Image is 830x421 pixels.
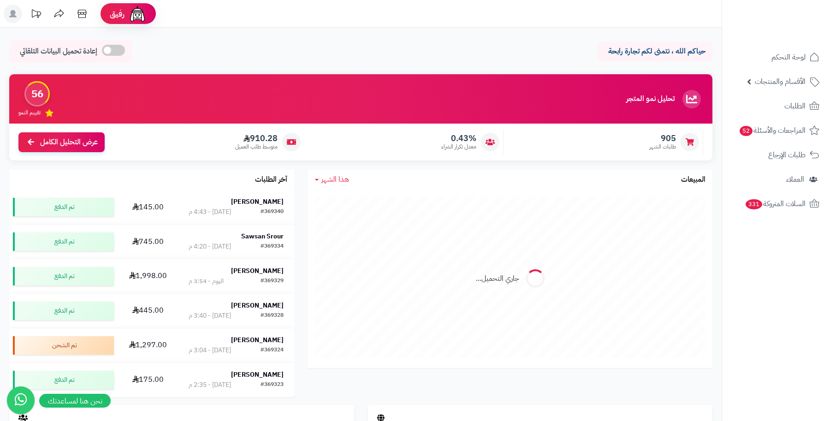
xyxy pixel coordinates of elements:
[261,380,284,390] div: #369323
[315,174,349,185] a: هذا الشهر
[768,148,806,161] span: طلبات الإرجاع
[235,133,278,143] span: 910.28
[241,231,284,241] strong: Sawsan Srour
[255,176,287,184] h3: آخر الطلبات
[13,232,114,251] div: تم الدفع
[261,208,284,217] div: #369340
[118,259,178,293] td: 1,998.00
[189,208,231,217] div: [DATE] - 4:43 م
[261,311,284,320] div: #369328
[189,380,231,390] div: [DATE] - 2:35 م
[728,119,824,142] a: المراجعات والأسئلة52
[649,143,676,151] span: طلبات الشهر
[786,173,804,186] span: العملاء
[189,311,231,320] div: [DATE] - 3:40 م
[13,336,114,355] div: تم الشحن
[231,197,284,207] strong: [PERSON_NAME]
[18,109,41,117] span: تقييم النمو
[231,301,284,310] strong: [PERSON_NAME]
[604,46,705,57] p: حياكم الله ، نتمنى لكم تجارة رابحة
[728,95,824,117] a: الطلبات
[231,266,284,276] strong: [PERSON_NAME]
[261,277,284,286] div: #369329
[189,277,224,286] div: اليوم - 3:54 م
[784,100,806,113] span: الطلبات
[441,133,476,143] span: 0.43%
[40,137,98,148] span: عرض التحليل الكامل
[746,199,762,209] span: 331
[235,143,278,151] span: متوسط طلب العميل
[128,5,147,23] img: ai-face.png
[728,168,824,190] a: العملاء
[118,294,178,328] td: 445.00
[441,143,476,151] span: معدل تكرار الشراء
[189,346,231,355] div: [DATE] - 3:04 م
[728,144,824,166] a: طلبات الإرجاع
[745,197,806,210] span: السلات المتروكة
[118,225,178,259] td: 745.00
[13,198,114,216] div: تم الدفع
[649,133,676,143] span: 905
[18,132,105,152] a: عرض التحليل الكامل
[771,51,806,64] span: لوحة التحكم
[681,176,705,184] h3: المبيعات
[118,190,178,224] td: 145.00
[118,363,178,397] td: 175.00
[728,46,824,68] a: لوحة التحكم
[13,371,114,389] div: تم الدفع
[13,302,114,320] div: تم الدفع
[755,75,806,88] span: الأقسام والمنتجات
[261,346,284,355] div: #369324
[231,335,284,345] strong: [PERSON_NAME]
[740,126,753,136] span: 52
[626,95,675,103] h3: تحليل نمو المتجر
[118,328,178,362] td: 1,297.00
[739,124,806,137] span: المراجعات والأسئلة
[110,8,125,19] span: رفيق
[476,273,519,284] div: جاري التحميل...
[189,242,231,251] div: [DATE] - 4:20 م
[13,267,114,285] div: تم الدفع
[24,5,47,25] a: تحديثات المنصة
[231,370,284,379] strong: [PERSON_NAME]
[767,25,821,44] img: logo-2.png
[261,242,284,251] div: #369334
[321,174,349,185] span: هذا الشهر
[728,193,824,215] a: السلات المتروكة331
[20,46,97,57] span: إعادة تحميل البيانات التلقائي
